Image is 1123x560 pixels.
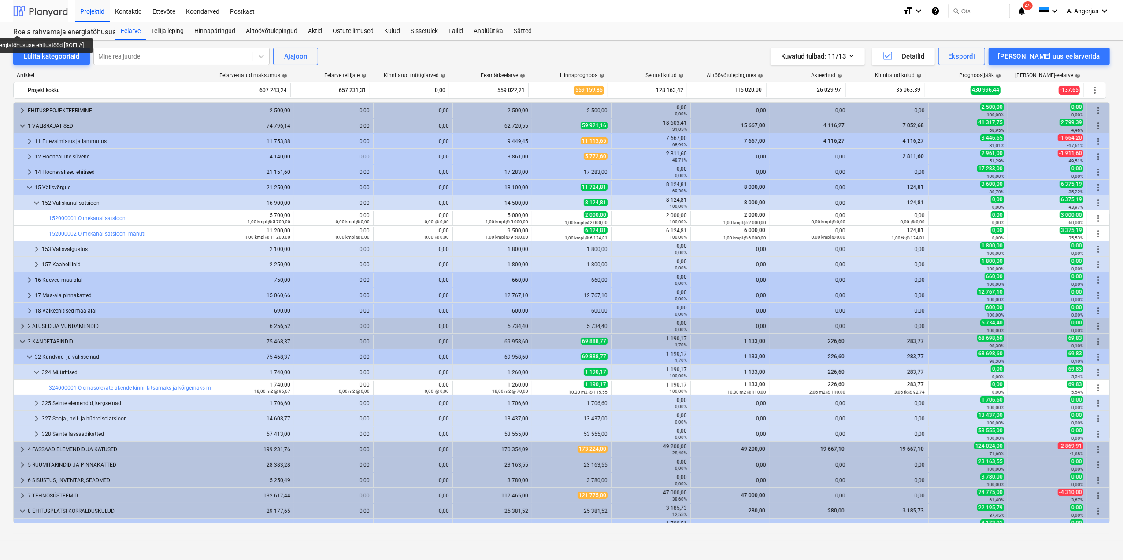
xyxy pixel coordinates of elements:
span: help [360,73,367,78]
div: Prognoosijääk [959,72,1001,78]
div: Hinnaprognoos [560,72,604,78]
div: 12 Hoonealune süvend [35,150,211,164]
div: 11 Ettevalmistus ja lammutus [35,134,211,148]
span: Rohkem tegevusi [1093,275,1104,285]
span: 7 052,68 [902,122,925,129]
div: 17 283,00 [456,169,528,175]
span: 430 996,44 [971,86,1001,94]
small: 0,00% [1071,112,1083,117]
span: keyboard_arrow_right [24,290,35,301]
button: Detailid [872,48,935,65]
i: notifications [1017,6,1026,16]
div: Detailid [882,51,924,62]
div: 0,00 [774,169,845,175]
button: Ekspordi [938,48,985,65]
div: 17 283,00 [536,169,608,175]
small: 0,00 @ 0,00 [901,219,925,224]
div: 0,00 [377,184,449,191]
span: keyboard_arrow_right [24,151,35,162]
a: Kulud [379,22,405,40]
span: Rohkem tegevusi [1093,429,1104,439]
span: 0,00 [1070,165,1083,172]
div: 0,00 [298,138,370,144]
span: 11 724,81 [581,184,608,191]
button: Otsi [949,4,1010,18]
small: 1,00 kmpl @ 6 124,81 [565,236,608,240]
span: keyboard_arrow_right [17,490,28,501]
span: Rohkem tegevusi [1093,306,1104,316]
span: 3 446,65 [980,134,1004,141]
div: 21 250,00 [219,184,290,191]
span: Rohkem tegevusi [1093,460,1104,470]
span: keyboard_arrow_down [24,182,35,193]
span: keyboard_arrow_down [31,367,42,378]
small: 0,00% [1071,174,1083,179]
small: 0,00% [675,173,687,178]
div: 0,00 [374,83,445,97]
div: 0,00 [774,200,845,206]
span: Rohkem tegevusi [1093,136,1104,147]
div: Failid [443,22,468,40]
small: 0,00 kmpl @ 0,00 [812,219,845,224]
span: 2 961,00 [980,150,1004,157]
div: 14 Hoonevälised ehitised [35,165,211,179]
div: 0,00 [615,104,687,117]
small: 0,00% [992,205,1004,210]
span: help [280,73,287,78]
span: help [1073,73,1080,78]
span: edit [300,230,307,237]
span: keyboard_arrow_right [31,413,42,424]
span: 7 667,00 [743,138,766,144]
span: 4 116,27 [902,138,925,144]
span: keyboard_arrow_down [24,352,35,362]
span: Rohkem tegevusi [1093,321,1104,332]
span: Rohkem tegevusi [1093,213,1104,224]
i: Abikeskus [931,6,940,16]
small: 100,00% [670,204,687,209]
button: Lülita kategooriaid [13,48,90,65]
small: -49,51% [1067,158,1083,163]
a: Sätted [508,22,537,40]
span: 6 000,00 [743,227,766,233]
div: 0,00 [853,107,925,114]
span: search [953,7,960,15]
span: help [756,73,763,78]
div: 0,00 [774,184,845,191]
span: 15 667,00 [740,122,766,129]
a: Ostutellimused [327,22,379,40]
div: 0,00 [694,169,766,175]
div: Eelarve tellijale [324,72,367,78]
span: 17 283,00 [977,165,1004,172]
span: Rohkem tegevusi [1093,182,1104,193]
div: 74 796,14 [219,123,290,129]
a: 152000001 Olmekanalisatsioon [49,215,126,221]
small: 1,00 kmpl @ 5 000,00 [486,219,528,224]
a: Hinnapäringud [189,22,241,40]
span: Rohkem tegevusi [1093,475,1104,486]
small: 60,00% [1069,220,1083,225]
span: 2 000,00 [743,212,766,218]
span: Rohkem tegevusi [1093,198,1104,208]
span: edit [220,215,227,222]
div: Kinnitatud müügiarved [384,72,446,78]
span: help [677,73,684,78]
span: Rohkem tegevusi [1093,398,1104,409]
div: 0,00 [853,212,925,225]
div: Tellija leping [146,22,189,40]
span: A. Angerjas [1067,7,1098,15]
span: Rohkem tegevusi [1093,228,1104,239]
span: Rohkem tegevusi [1093,352,1104,362]
span: keyboard_arrow_right [24,521,35,532]
span: keyboard_arrow_down [31,198,42,208]
div: 11 753,88 [219,138,290,144]
div: Alltöövõtulepingud [241,22,303,40]
span: help [439,73,446,78]
span: Rohkem tegevusi [1093,151,1104,162]
span: 6 375,19 [1060,196,1083,203]
span: Rohkem tegevusi [1093,506,1104,516]
div: 128 163,42 [612,83,683,97]
div: 7 667,00 [615,135,687,147]
span: 2 000,00 [584,211,608,218]
div: [PERSON_NAME]-eelarve [1015,72,1080,78]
